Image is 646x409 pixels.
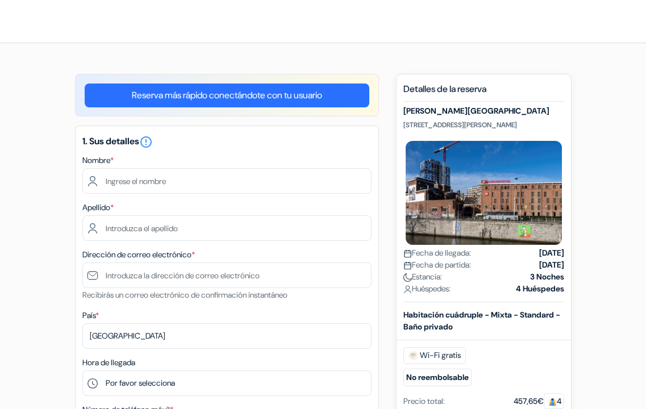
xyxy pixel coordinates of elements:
[409,351,418,360] img: free_wifi.svg
[403,310,560,332] b: Habitación cuádruple - Mixta - Standard - Baño privado
[403,285,412,294] img: user_icon.svg
[548,398,557,406] img: guest.svg
[403,249,412,258] img: calendar.svg
[82,155,114,166] label: Nombre
[82,249,195,261] label: Dirección de correo electrónico
[139,135,153,149] i: error_outline
[403,84,564,102] h5: Detalles de la reserva
[82,262,372,288] input: Introduzca la dirección de correo electrónico
[82,310,99,322] label: País
[82,202,114,214] label: Apellido
[514,395,564,407] div: 457,65€
[403,259,471,271] span: Fecha de partida:
[403,273,412,282] img: moon.svg
[82,168,372,194] input: Ingrese el nombre
[403,247,471,259] span: Fecha de llegada:
[85,84,369,107] a: Reserva más rápido conectándote con tu usuario
[403,271,442,283] span: Estancia:
[403,369,472,386] small: No reembolsable
[403,283,451,295] span: Huéspedes:
[403,106,564,116] h5: [PERSON_NAME][GEOGRAPHIC_DATA]
[516,283,564,295] strong: 4 Huéspedes
[82,215,372,241] input: Introduzca el apellido
[14,11,156,31] img: AlberguesJuveniles.es
[530,271,564,283] strong: 3 Noches
[82,357,135,369] label: Hora de llegada
[544,393,564,409] span: 4
[82,290,287,300] small: Recibirás un correo electrónico de confirmación instantáneo
[403,395,445,407] div: Precio total:
[139,135,153,147] a: error_outline
[539,247,564,259] strong: [DATE]
[403,120,564,130] p: [STREET_ADDRESS][PERSON_NAME]
[539,259,564,271] strong: [DATE]
[403,347,466,364] span: Wi-Fi gratis
[82,135,372,149] h5: 1. Sus detalles
[403,261,412,270] img: calendar.svg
